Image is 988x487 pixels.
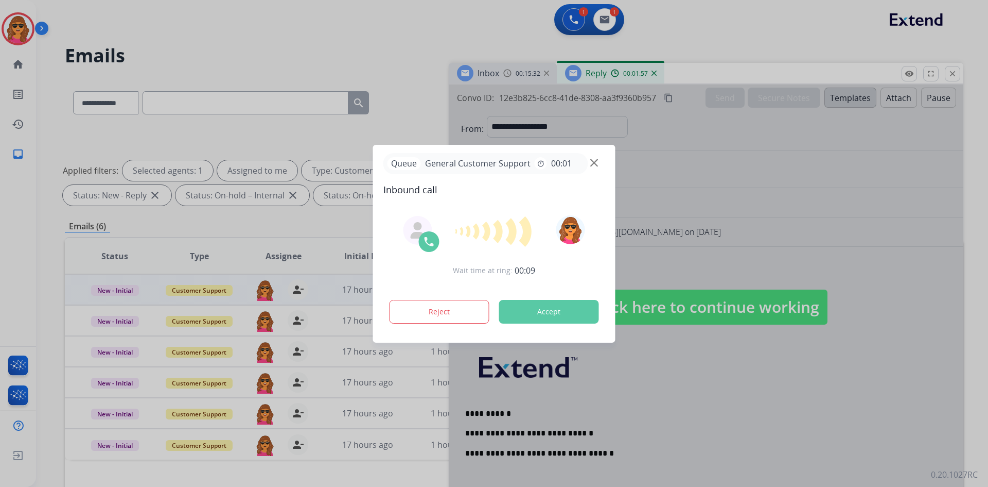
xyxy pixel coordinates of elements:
[537,159,545,167] mat-icon: timer
[453,265,513,276] span: Wait time at ring:
[499,300,599,324] button: Accept
[390,300,489,324] button: Reject
[551,157,572,170] span: 00:01
[556,215,585,244] img: avatar
[410,222,426,239] img: agent-avatar
[515,264,535,277] span: 00:09
[423,236,435,248] img: call-icon
[590,159,598,166] img: close-button
[387,157,421,170] p: Queue
[931,468,978,481] p: 0.20.1027RC
[383,182,605,197] span: Inbound call
[421,157,535,170] span: General Customer Support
